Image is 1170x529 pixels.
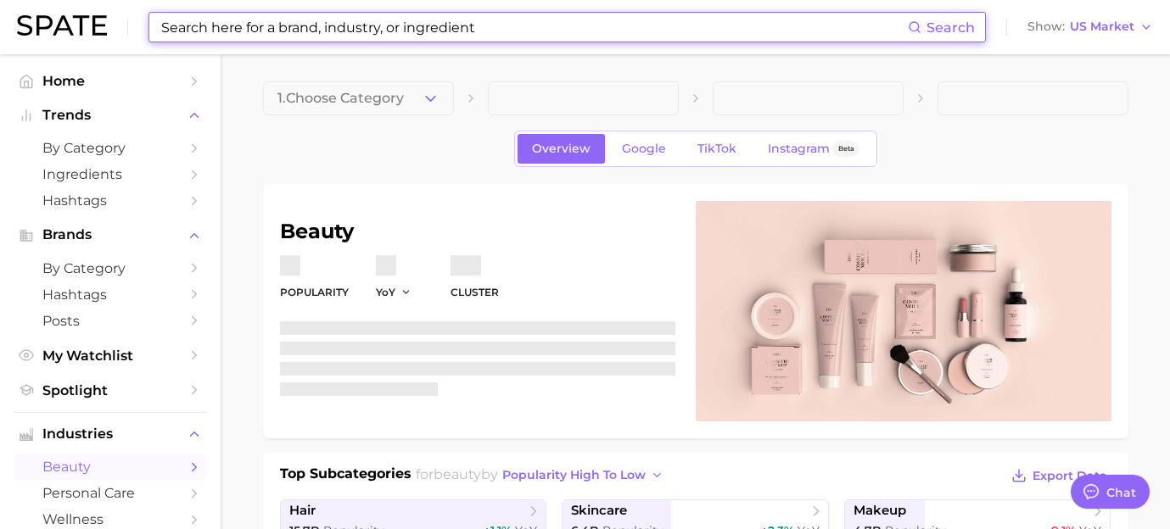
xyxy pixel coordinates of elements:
button: Export Data [1007,464,1111,487]
span: Hashtags [42,192,178,209]
a: Posts [14,308,207,334]
span: Show [1027,22,1065,31]
span: skincare [571,503,627,519]
button: ShowUS Market [1023,16,1157,38]
span: 1. Choose Category [277,91,404,106]
a: by Category [14,255,207,281]
span: by Category [42,260,178,276]
span: My Watchlist [42,348,178,364]
a: InstagramBeta [753,134,874,164]
span: Instagram [768,142,830,156]
a: Overview [518,134,605,164]
span: Brands [42,227,178,242]
a: Home [14,68,207,94]
span: YoY [376,285,395,299]
input: Search here for a brand, industry, or ingredient [160,13,908,42]
a: Hashtags [14,187,207,214]
span: Hashtags [42,287,178,303]
a: Hashtags [14,281,207,308]
span: Ingredients [42,166,178,182]
h1: Top Subcategories [280,464,411,489]
span: personal care [42,485,178,501]
span: makeup [854,503,906,519]
span: Export Data [1033,469,1107,483]
a: Ingredients [14,161,207,187]
span: TikTok [697,142,736,156]
a: beauty [14,454,207,480]
span: wellness [42,511,178,527]
a: TikTok [683,134,751,164]
span: Beta [838,142,854,156]
span: Overview [532,142,591,156]
span: Google [622,142,666,156]
span: beauty [434,466,481,482]
span: for by [416,466,669,482]
a: by Category [14,135,207,161]
dt: Popularity [280,282,349,303]
button: Brands [14,222,207,248]
a: Google [607,134,680,164]
span: US Market [1070,22,1134,31]
span: hair [289,503,316,519]
img: SPATE [17,15,107,36]
span: Home [42,73,178,89]
span: popularity high to low [502,468,646,482]
h1: beauty [280,221,675,242]
span: Posts [42,313,178,329]
a: Spotlight [14,377,207,404]
span: Trends [42,108,178,123]
button: Industries [14,421,207,447]
a: personal care [14,480,207,506]
span: beauty [42,459,178,475]
span: Spotlight [42,382,178,398]
button: 1.Choose Category [263,81,454,115]
span: Search [926,19,975,36]
button: Trends [14,103,207,128]
button: popularity high to low [498,464,669,487]
a: My Watchlist [14,342,207,369]
span: by Category [42,140,178,156]
dt: cluster [451,282,499,303]
button: YoY [376,285,412,299]
span: Industries [42,426,178,442]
